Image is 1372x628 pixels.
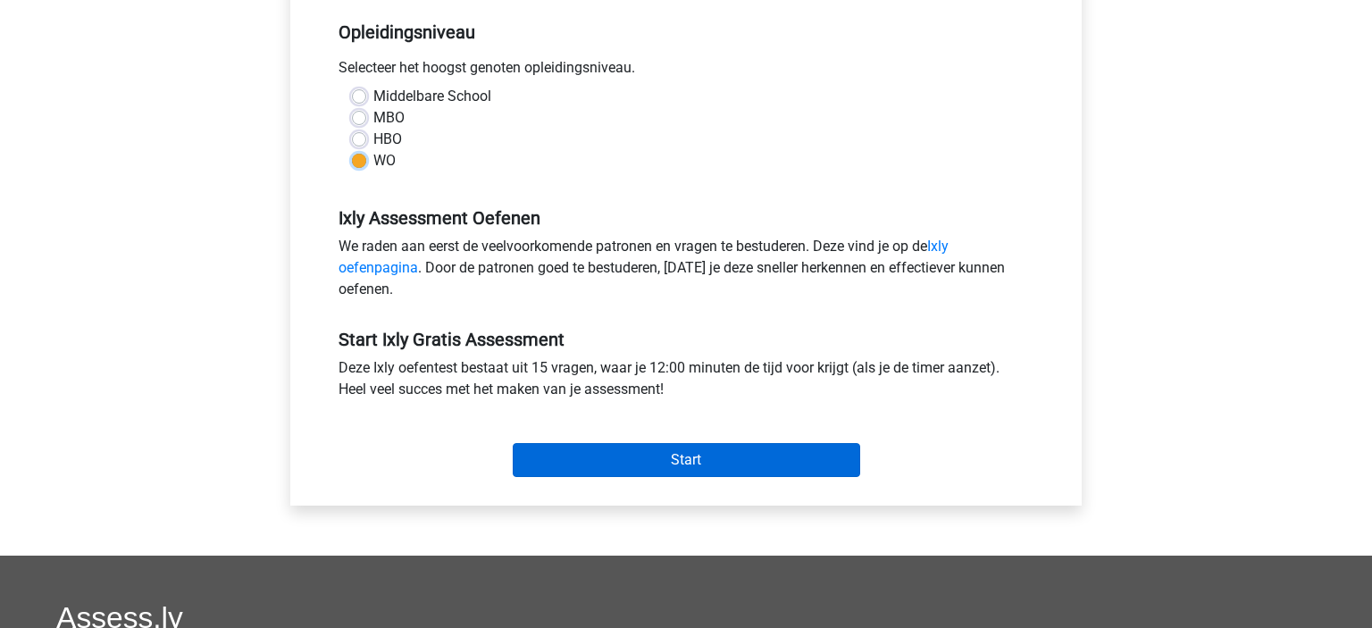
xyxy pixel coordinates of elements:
label: Middelbare School [373,86,491,107]
label: WO [373,150,396,172]
div: Selecteer het hoogst genoten opleidingsniveau. [325,57,1047,86]
h5: Start Ixly Gratis Assessment [339,329,1033,350]
h5: Ixly Assessment Oefenen [339,207,1033,229]
input: Start [513,443,860,477]
h5: Opleidingsniveau [339,14,1033,50]
label: HBO [373,129,402,150]
div: Deze Ixly oefentest bestaat uit 15 vragen, waar je 12:00 minuten de tijd voor krijgt (als je de t... [325,357,1047,407]
div: We raden aan eerst de veelvoorkomende patronen en vragen te bestuderen. Deze vind je op de . Door... [325,236,1047,307]
label: MBO [373,107,405,129]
